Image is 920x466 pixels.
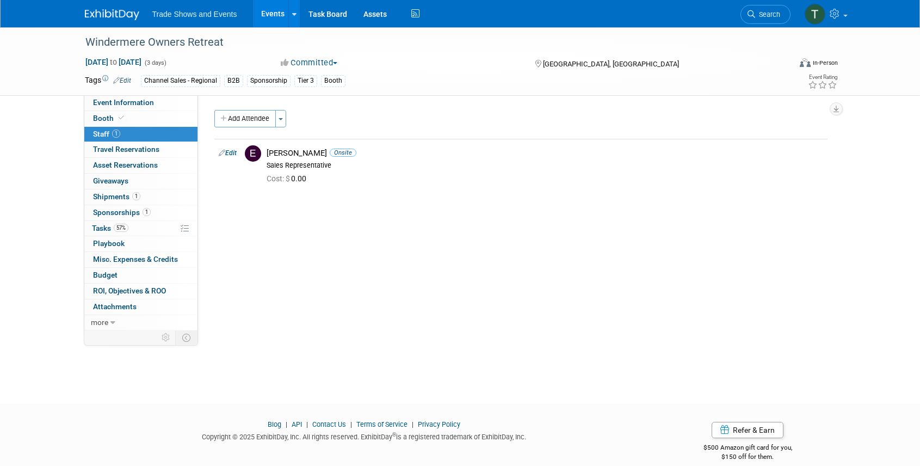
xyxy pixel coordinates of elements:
[92,224,128,232] span: Tasks
[268,420,281,428] a: Blog
[304,420,311,428] span: |
[85,430,644,442] div: Copyright © 2025 ExhibitDay, Inc. All rights reserved. ExhibitDay is a registered trademark of Ex...
[84,221,197,236] a: Tasks57%
[84,268,197,283] a: Budget
[660,452,836,462] div: $150 off for them.
[93,302,137,311] span: Attachments
[245,145,261,162] img: E.jpg
[805,4,825,24] img: Tiff Wagner
[93,161,158,169] span: Asset Reservations
[84,111,197,126] a: Booth
[292,420,302,428] a: API
[283,420,290,428] span: |
[175,330,197,345] td: Toggle Event Tabs
[152,10,237,19] span: Trade Shows and Events
[143,208,151,216] span: 1
[267,174,311,183] span: 0.00
[294,75,317,87] div: Tier 3
[84,189,197,205] a: Shipments1
[84,158,197,173] a: Asset Reservations
[93,98,154,107] span: Event Information
[214,110,276,127] button: Add Attendee
[740,5,791,24] a: Search
[93,255,178,263] span: Misc. Expenses & Credits
[800,58,811,67] img: Format-Inperson.png
[247,75,291,87] div: Sponsorship
[91,318,108,327] span: more
[84,299,197,315] a: Attachments
[84,315,197,330] a: more
[113,77,131,84] a: Edit
[85,9,139,20] img: ExhibitDay
[418,420,460,428] a: Privacy Policy
[812,59,838,67] div: In-Person
[132,192,140,200] span: 1
[808,75,837,80] div: Event Rating
[93,176,128,185] span: Giveaways
[93,114,126,122] span: Booth
[356,420,407,428] a: Terms of Service
[108,58,119,66] span: to
[85,57,142,67] span: [DATE] [DATE]
[112,130,120,138] span: 1
[114,224,128,232] span: 57%
[84,127,197,142] a: Staff1
[85,75,131,87] td: Tags
[93,239,125,248] span: Playbook
[144,59,166,66] span: (3 days)
[93,145,159,154] span: Travel Reservations
[219,149,237,157] a: Edit
[84,174,197,189] a: Giveaways
[84,252,197,267] a: Misc. Expenses & Credits
[348,420,355,428] span: |
[84,236,197,252] a: Playbook
[277,57,342,69] button: Committed
[141,75,220,87] div: Channel Sales - Regional
[157,330,176,345] td: Personalize Event Tab Strip
[267,148,823,158] div: [PERSON_NAME]
[84,284,197,299] a: ROI, Objectives & ROO
[93,192,140,201] span: Shipments
[726,57,838,73] div: Event Format
[119,115,124,121] i: Booth reservation complete
[84,142,197,157] a: Travel Reservations
[660,436,836,461] div: $500 Amazon gift card for you,
[312,420,346,428] a: Contact Us
[93,130,120,138] span: Staff
[93,208,151,217] span: Sponsorships
[267,161,823,170] div: Sales Representative
[321,75,345,87] div: Booth
[93,271,118,279] span: Budget
[712,422,783,438] a: Refer & Earn
[93,286,166,295] span: ROI, Objectives & ROO
[755,10,780,19] span: Search
[392,432,396,438] sup: ®
[84,95,197,111] a: Event Information
[267,174,291,183] span: Cost: $
[543,60,679,68] span: [GEOGRAPHIC_DATA], [GEOGRAPHIC_DATA]
[409,420,416,428] span: |
[82,33,774,52] div: Windermere Owners Retreat
[330,149,356,157] span: Onsite
[84,205,197,220] a: Sponsorships1
[224,75,243,87] div: B2B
